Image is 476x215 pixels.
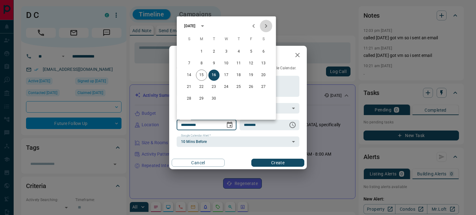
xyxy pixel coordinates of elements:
[196,33,207,45] span: Monday
[233,46,244,57] button: 4
[208,58,219,69] button: 9
[196,93,207,104] button: 29
[184,23,195,29] div: [DATE]
[183,70,195,81] button: 14
[258,58,269,69] button: 13
[177,136,299,147] div: 10 Mins Before
[245,81,257,92] button: 26
[245,33,257,45] span: Friday
[208,33,219,45] span: Tuesday
[223,119,236,131] button: Choose date, selected date is Sep 16, 2025
[233,58,244,69] button: 11
[286,119,299,131] button: Choose time, selected time is 6:00 AM
[233,81,244,92] button: 25
[196,81,207,92] button: 22
[172,159,225,167] button: Cancel
[196,70,207,81] button: 15
[221,33,232,45] span: Wednesday
[183,33,195,45] span: Sunday
[251,159,304,167] button: Create
[221,58,232,69] button: 10
[245,58,257,69] button: 12
[196,58,207,69] button: 8
[208,93,219,104] button: 30
[258,33,269,45] span: Saturday
[208,46,219,57] button: 2
[197,21,208,31] button: calendar view is open, switch to year view
[183,93,195,104] button: 28
[196,46,207,57] button: 1
[244,117,252,121] label: Time
[183,81,195,92] button: 21
[233,33,244,45] span: Thursday
[181,134,211,138] label: Google Calendar Alert
[245,70,257,81] button: 19
[221,46,232,57] button: 3
[258,70,269,81] button: 20
[260,20,272,32] button: Next month
[208,70,219,81] button: 16
[169,46,211,66] h2: New Task
[233,70,244,81] button: 18
[183,58,195,69] button: 7
[245,46,257,57] button: 5
[258,46,269,57] button: 6
[247,20,260,32] button: Previous month
[181,117,189,121] label: Date
[221,70,232,81] button: 17
[208,81,219,92] button: 23
[258,81,269,92] button: 27
[221,81,232,92] button: 24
